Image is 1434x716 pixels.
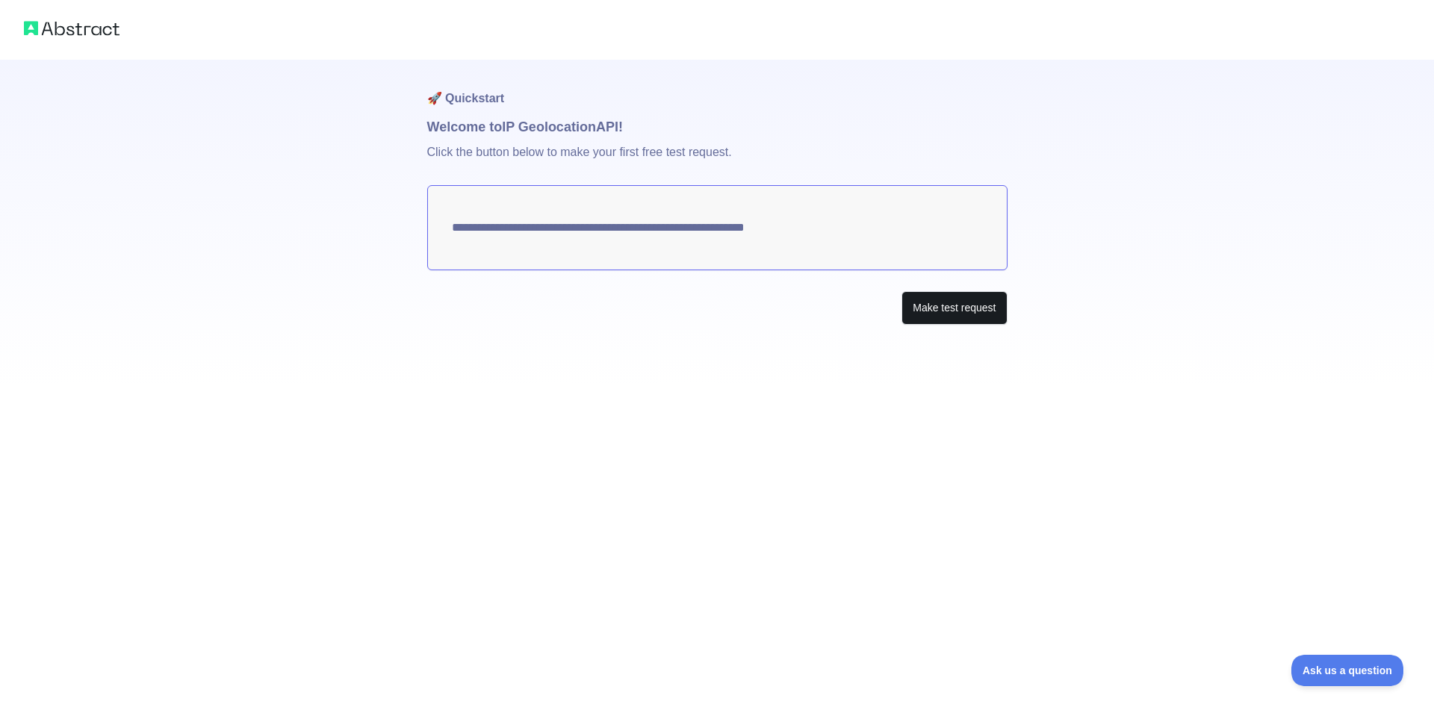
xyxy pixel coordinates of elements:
[427,60,1008,116] h1: 🚀 Quickstart
[1291,655,1404,686] iframe: Toggle Customer Support
[427,137,1008,185] p: Click the button below to make your first free test request.
[24,18,119,39] img: Abstract logo
[901,291,1007,325] button: Make test request
[427,116,1008,137] h1: Welcome to IP Geolocation API!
